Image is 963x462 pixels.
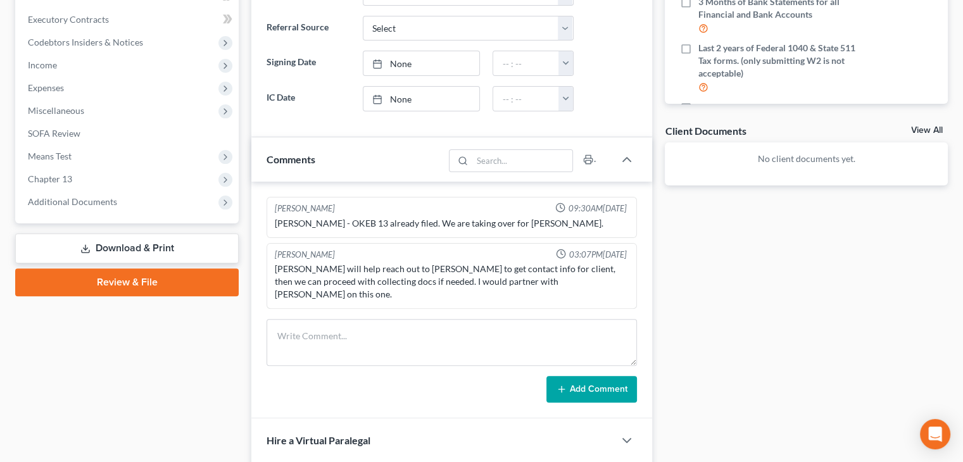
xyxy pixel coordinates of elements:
[28,128,80,139] span: SOFA Review
[363,87,480,111] a: None
[28,37,143,47] span: Codebtors Insiders & Notices
[920,419,950,449] div: Open Intercom Messenger
[665,124,746,137] div: Client Documents
[28,59,57,70] span: Income
[15,268,239,296] a: Review & File
[546,376,637,403] button: Add Comment
[28,196,117,207] span: Additional Documents
[675,153,938,165] p: No client documents yet.
[28,105,84,116] span: Miscellaneous
[363,51,480,75] a: None
[568,203,626,215] span: 09:30AM[DATE]
[267,434,370,446] span: Hire a Virtual Paralegal
[260,86,356,111] label: IC Date
[28,151,72,161] span: Means Test
[28,14,109,25] span: Executory Contracts
[267,153,315,165] span: Comments
[275,263,629,301] div: [PERSON_NAME] will help reach out to [PERSON_NAME] to get contact info for client, then we can pr...
[911,126,943,135] a: View All
[28,173,72,184] span: Chapter 13
[472,150,573,172] input: Search...
[275,217,629,230] div: [PERSON_NAME] - OKEB 13 already filed. We are taking over for [PERSON_NAME].
[28,82,64,93] span: Expenses
[15,234,239,263] a: Download & Print
[18,122,239,145] a: SOFA Review
[260,16,356,41] label: Referral Source
[275,203,335,215] div: [PERSON_NAME]
[18,8,239,31] a: Executory Contracts
[569,249,626,261] span: 03:07PM[DATE]
[493,87,559,111] input: -- : --
[260,51,356,76] label: Signing Date
[698,42,866,80] span: Last 2 years of Federal 1040 & State 511 Tax forms. (only submitting W2 is not acceptable)
[275,249,335,261] div: [PERSON_NAME]
[698,102,838,115] span: Real Property Deeds and Mortgages
[493,51,559,75] input: -- : --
